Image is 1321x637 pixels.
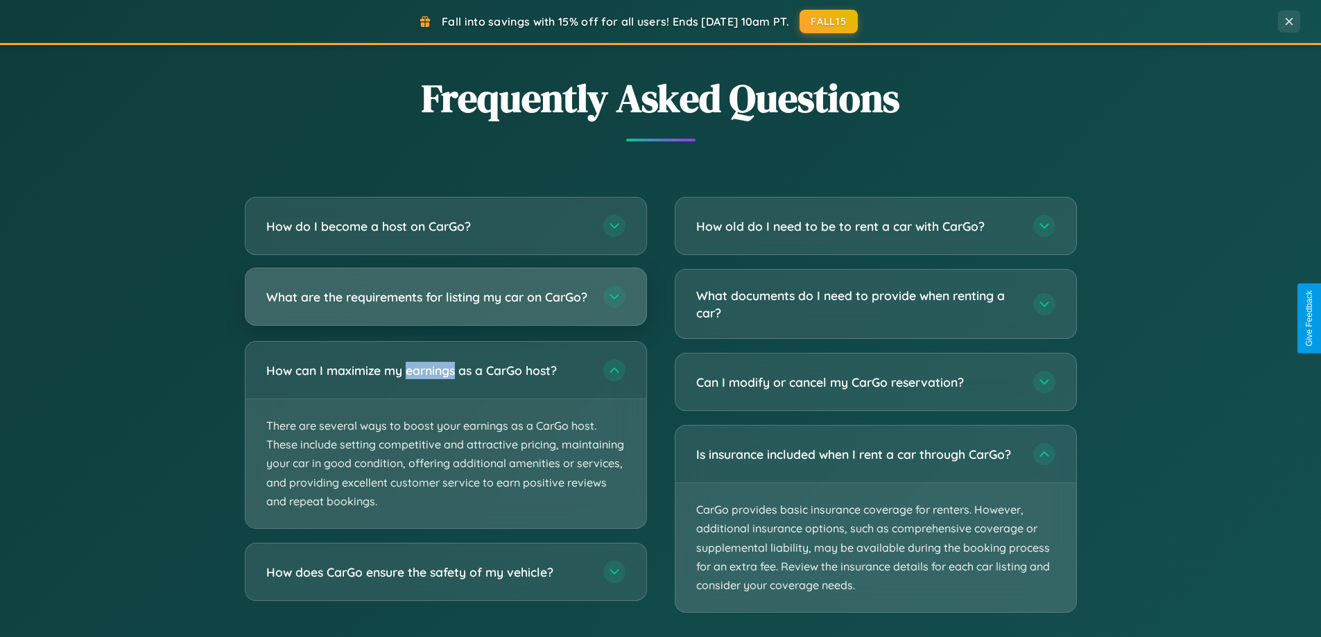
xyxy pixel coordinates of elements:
h3: Can I modify or cancel my CarGo reservation? [696,374,1019,391]
p: CarGo provides basic insurance coverage for renters. However, additional insurance options, such ... [675,483,1076,612]
h3: How does CarGo ensure the safety of my vehicle? [266,564,589,581]
h3: What are the requirements for listing my car on CarGo? [266,288,589,306]
h3: Is insurance included when I rent a car through CarGo? [696,446,1019,463]
h2: Frequently Asked Questions [245,71,1077,125]
p: There are several ways to boost your earnings as a CarGo host. These include setting competitive ... [245,399,646,528]
h3: How can I maximize my earnings as a CarGo host? [266,362,589,379]
button: FALL15 [800,10,858,33]
h3: How do I become a host on CarGo? [266,218,589,235]
span: Fall into savings with 15% off for all users! Ends [DATE] 10am PT. [442,15,789,28]
div: Give Feedback [1304,290,1314,347]
h3: What documents do I need to provide when renting a car? [696,287,1019,321]
h3: How old do I need to be to rent a car with CarGo? [696,218,1019,235]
